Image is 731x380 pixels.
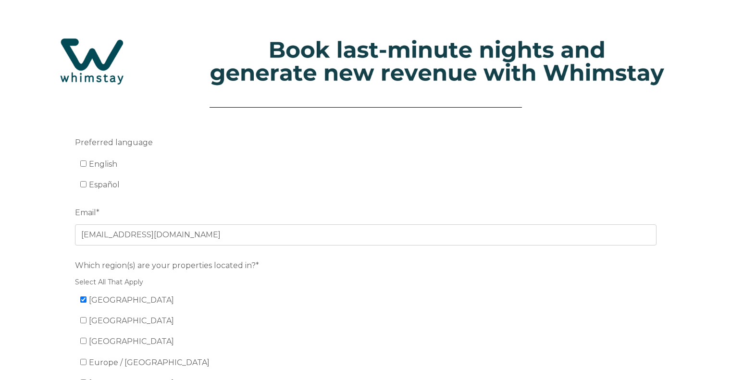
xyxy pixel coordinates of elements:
img: Hubspot header for SSOB (4) [10,24,721,99]
span: [GEOGRAPHIC_DATA] [89,337,174,346]
span: [GEOGRAPHIC_DATA] [89,316,174,325]
input: Español [80,181,87,187]
input: English [80,160,87,167]
span: [GEOGRAPHIC_DATA] [89,295,174,305]
span: Email [75,205,96,220]
input: [GEOGRAPHIC_DATA] [80,296,87,303]
input: Europe / [GEOGRAPHIC_DATA] [80,359,87,365]
span: Preferred language [75,135,153,150]
legend: Select All That Apply [75,277,657,287]
input: [GEOGRAPHIC_DATA] [80,317,87,323]
span: Europe / [GEOGRAPHIC_DATA] [89,358,210,367]
span: Español [89,180,120,189]
input: [GEOGRAPHIC_DATA] [80,338,87,344]
span: English [89,159,117,169]
span: Which region(s) are your properties located in?* [75,258,259,273]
